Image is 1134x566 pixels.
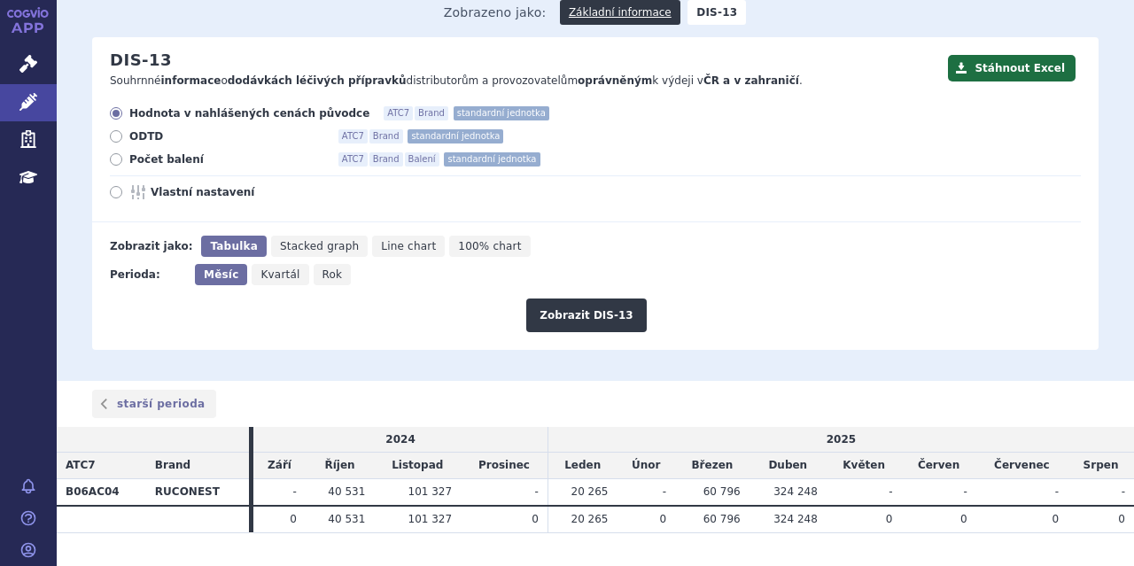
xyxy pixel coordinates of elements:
[328,485,365,498] span: 40 531
[659,513,666,525] span: 0
[444,152,540,167] span: standardní jednotka
[415,106,448,120] span: Brand
[228,74,407,87] strong: dodávkách léčivých přípravků
[253,427,548,453] td: 2024
[110,50,172,70] h2: DIS-13
[110,74,939,89] p: Souhrnné o distributorům a provozovatelům k výdeji v .
[960,513,967,525] span: 0
[548,427,1134,453] td: 2025
[328,513,365,525] span: 40 531
[210,240,257,252] span: Tabulka
[571,513,609,525] span: 20 265
[534,485,538,498] span: -
[129,129,324,143] span: ODTD
[66,459,96,471] span: ATC7
[155,459,190,471] span: Brand
[374,453,461,479] td: Listopad
[703,513,741,525] span: 60 796
[260,268,299,281] span: Kvartál
[1118,513,1125,525] span: 0
[827,453,902,479] td: Květen
[92,390,216,418] a: starší perioda
[901,453,975,479] td: Červen
[204,268,238,281] span: Měsíc
[57,479,146,506] th: B06AC04
[369,152,403,167] span: Brand
[703,485,741,498] span: 60 796
[750,453,827,479] td: Duben
[1055,485,1059,498] span: -
[129,106,369,120] span: Hodnota v nahlášených cenách původce
[976,453,1068,479] td: Červenec
[548,453,617,479] td: Leden
[663,485,666,498] span: -
[703,74,799,87] strong: ČR a v zahraničí
[963,485,967,498] span: -
[280,240,359,252] span: Stacked graph
[110,236,192,257] div: Zobrazit jako:
[461,453,548,479] td: Prosinec
[408,129,503,143] span: standardní jednotka
[338,152,368,167] span: ATC7
[253,453,306,479] td: Září
[292,485,296,498] span: -
[306,453,375,479] td: Říjen
[369,129,403,143] span: Brand
[405,152,439,167] span: Balení
[408,485,453,498] span: 101 327
[1068,453,1134,479] td: Srpen
[571,485,609,498] span: 20 265
[110,264,186,285] div: Perioda:
[151,185,346,199] span: Vlastní nastavení
[889,485,892,498] span: -
[1052,513,1059,525] span: 0
[146,479,249,506] th: RUCONEST
[322,268,343,281] span: Rok
[886,513,893,525] span: 0
[675,453,750,479] td: Březen
[617,453,676,479] td: Únor
[338,129,368,143] span: ATC7
[454,106,549,120] span: standardní jednotka
[948,55,1076,81] button: Stáhnout Excel
[129,152,324,167] span: Počet balení
[161,74,221,87] strong: informace
[408,513,453,525] span: 101 327
[773,513,818,525] span: 324 248
[578,74,652,87] strong: oprávněným
[1122,485,1125,498] span: -
[526,299,646,332] button: Zobrazit DIS-13
[458,240,521,252] span: 100% chart
[290,513,297,525] span: 0
[384,106,413,120] span: ATC7
[532,513,539,525] span: 0
[381,240,436,252] span: Line chart
[773,485,818,498] span: 324 248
